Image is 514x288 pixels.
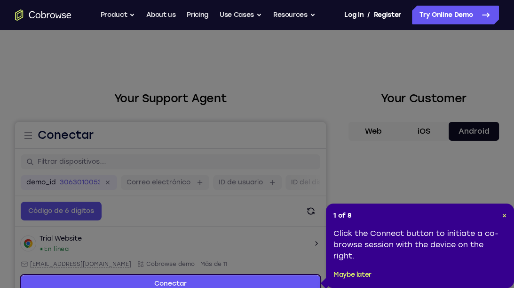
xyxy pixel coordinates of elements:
[286,80,305,99] button: Actualizar
[185,138,212,146] span: Más de 11
[502,211,506,220] button: Close Tour
[333,228,506,262] div: Click the Connect button to initiate a co-browse session with the device on the right.
[6,80,87,99] button: Código de 6 dígitos
[15,138,116,146] span: web@example.com
[502,212,506,220] span: ×
[333,269,372,280] button: Maybe later
[6,153,305,170] a: Conectar
[367,9,370,21] span: /
[187,6,208,24] a: Pricing
[24,123,54,131] div: En línea
[273,6,316,24] button: Resources
[220,6,262,24] button: Use Cases
[374,6,401,24] a: Register
[333,211,352,220] span: 1 of 8
[6,138,116,146] div: Correo electrónico
[131,138,180,146] span: Cobrowse demo
[24,112,67,121] div: Trial Website
[101,6,135,24] button: Product
[276,56,333,65] label: ID del dispositivo
[25,126,27,128] div: Se han encontrado nuevos dispositivos.
[412,6,499,24] a: Try Online Demo
[146,6,175,24] a: About us
[344,6,363,24] a: Log In
[122,138,180,146] div: Aplicación
[15,9,71,21] a: Go to the home page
